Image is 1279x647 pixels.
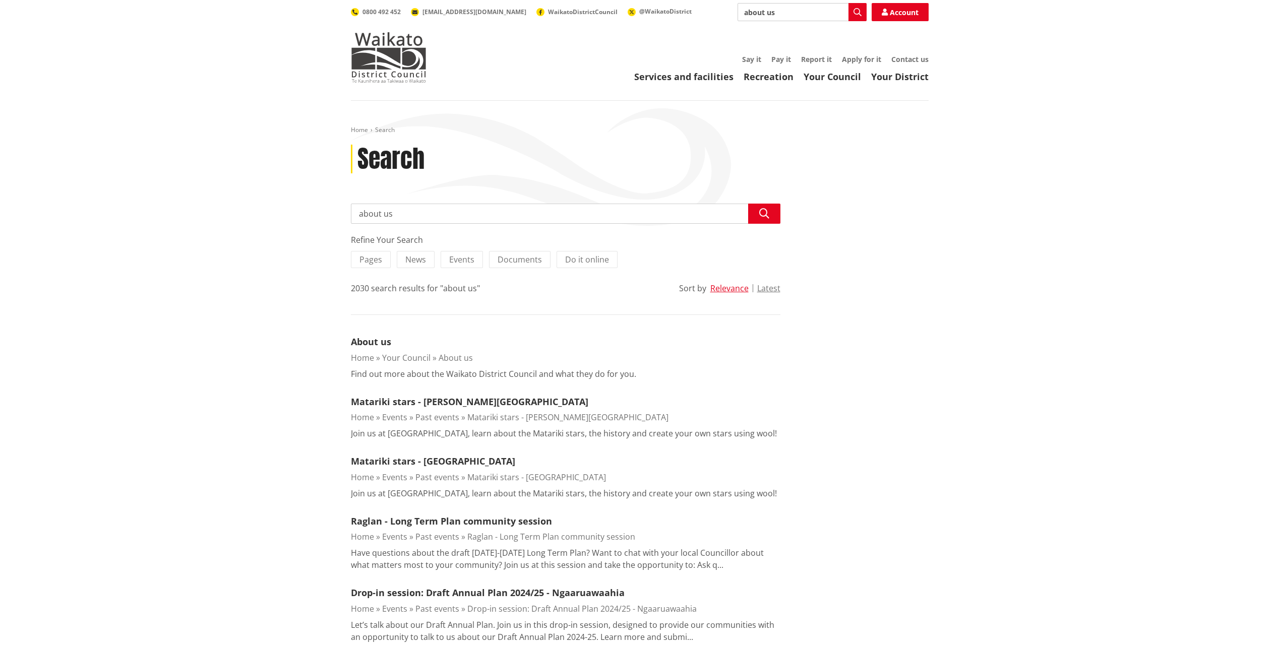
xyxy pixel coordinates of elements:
[362,8,401,16] span: 0800 492 452
[710,284,749,293] button: Relevance
[351,8,401,16] a: 0800 492 452
[467,412,668,423] a: Matariki stars - [PERSON_NAME][GEOGRAPHIC_DATA]
[351,396,588,408] a: Matariki stars - [PERSON_NAME][GEOGRAPHIC_DATA]
[439,352,473,363] a: About us
[351,352,374,363] a: Home
[536,8,618,16] a: WaikatoDistrictCouncil
[415,531,459,542] a: Past events
[467,603,697,614] a: Drop-in session: Draft Annual Plan 2024/25 - Ngaaruawaahia
[359,254,382,265] span: Pages
[891,54,929,64] a: Contact us
[351,487,777,499] p: Join us at [GEOGRAPHIC_DATA], learn about the Matariki stars, the history and create your own sta...
[744,71,794,83] a: Recreation
[872,3,929,21] a: Account
[467,531,635,542] a: Raglan - Long Term Plan community session
[679,282,706,294] div: Sort by
[351,547,780,571] p: Have questions about the draft [DATE]-[DATE] Long Term Plan? Want to chat with your local Council...
[871,71,929,83] a: Your District
[351,515,552,527] a: Raglan - Long Term Plan community session
[842,54,881,64] a: Apply for it
[415,472,459,483] a: Past events
[804,71,861,83] a: Your Council
[415,412,459,423] a: Past events
[771,54,791,64] a: Pay it
[422,8,526,16] span: [EMAIL_ADDRESS][DOMAIN_NAME]
[634,71,734,83] a: Services and facilities
[375,125,395,134] span: Search
[351,455,515,467] a: Matariki stars - [GEOGRAPHIC_DATA]
[628,7,692,16] a: @WaikatoDistrict
[351,32,427,83] img: Waikato District Council - Te Kaunihera aa Takiwaa o Waikato
[351,472,374,483] a: Home
[382,603,407,614] a: Events
[411,8,526,16] a: [EMAIL_ADDRESS][DOMAIN_NAME]
[742,54,761,64] a: Say it
[351,126,929,135] nav: breadcrumb
[801,54,832,64] a: Report it
[738,3,867,21] input: Search input
[405,254,426,265] span: News
[351,204,780,224] input: Search input
[351,368,636,380] p: Find out more about the Waikato District Council and what they do for you.
[351,619,780,643] p: Let’s talk about our Draft Annual Plan. Join us in this drop-in session, designed to provide our ...
[351,336,391,348] a: About us
[415,603,459,614] a: Past events
[382,352,431,363] a: Your Council
[467,472,606,483] a: Matariki stars - [GEOGRAPHIC_DATA]
[351,531,374,542] a: Home
[351,587,625,599] a: Drop-in session: Draft Annual Plan 2024/25 - Ngaaruawaahia
[351,427,777,439] p: Join us at [GEOGRAPHIC_DATA], learn about the Matariki stars, the history and create your own sta...
[351,412,374,423] a: Home
[351,125,368,134] a: Home
[357,145,424,174] h1: Search
[351,234,780,246] div: Refine Your Search
[449,254,474,265] span: Events
[382,472,407,483] a: Events
[351,603,374,614] a: Home
[548,8,618,16] span: WaikatoDistrictCouncil
[351,282,480,294] div: 2030 search results for "about us"
[757,284,780,293] button: Latest
[565,254,609,265] span: Do it online
[639,7,692,16] span: @WaikatoDistrict
[382,412,407,423] a: Events
[498,254,542,265] span: Documents
[382,531,407,542] a: Events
